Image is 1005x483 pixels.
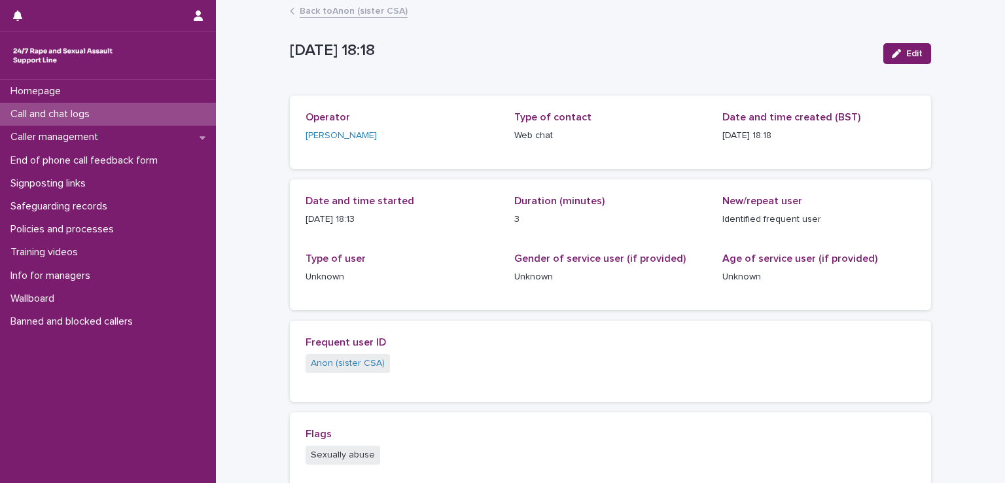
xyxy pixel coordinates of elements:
p: Homepage [5,85,71,98]
p: Unknown [514,270,707,284]
span: Type of contact [514,112,591,122]
p: Web chat [514,129,707,143]
p: 3 [514,213,707,226]
p: Wallboard [5,293,65,305]
a: Anon (sister CSA) [311,357,385,370]
span: Date and time started [306,196,414,206]
p: Identified frequent user [722,213,915,226]
p: Info for managers [5,270,101,282]
img: rhQMoQhaT3yELyF149Cw [10,43,115,69]
p: [DATE] 18:13 [306,213,499,226]
p: Call and chat logs [5,108,100,120]
p: [DATE] 18:18 [290,41,873,60]
span: Type of user [306,253,366,264]
span: Gender of service user (if provided) [514,253,686,264]
a: [PERSON_NAME] [306,129,377,143]
span: Date and time created (BST) [722,112,860,122]
span: New/repeat user [722,196,802,206]
span: Age of service user (if provided) [722,253,877,264]
span: Duration (minutes) [514,196,605,206]
span: Operator [306,112,350,122]
span: Edit [906,49,923,58]
p: Caller management [5,131,109,143]
p: Policies and processes [5,223,124,236]
span: Frequent user ID [306,337,386,348]
a: Back toAnon (sister CSA) [300,3,408,18]
button: Edit [883,43,931,64]
p: Safeguarding records [5,200,118,213]
p: [DATE] 18:18 [722,129,915,143]
p: End of phone call feedback form [5,154,168,167]
p: Unknown [306,270,499,284]
span: Sexually abuse [306,446,380,465]
p: Signposting links [5,177,96,190]
p: Unknown [722,270,915,284]
span: Flags [306,429,332,439]
p: Banned and blocked callers [5,315,143,328]
p: Training videos [5,246,88,259]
